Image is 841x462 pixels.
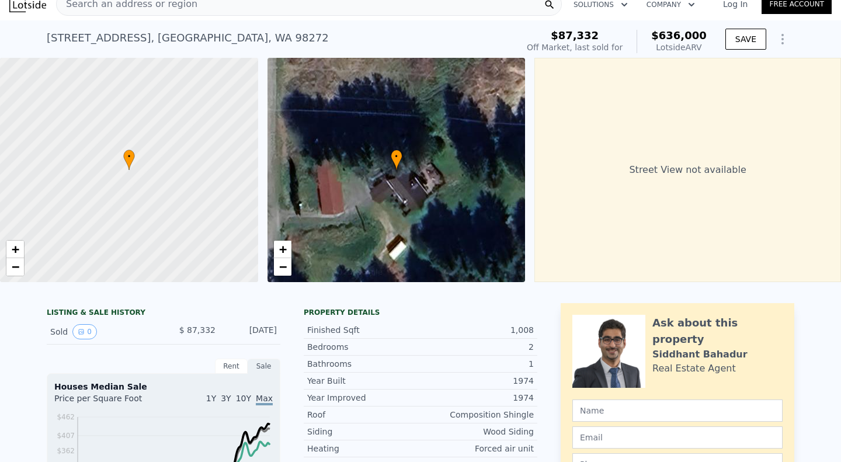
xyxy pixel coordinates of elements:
div: Sold [50,324,154,339]
div: Rent [215,359,248,374]
div: Sale [248,359,280,374]
span: • [391,151,402,162]
a: Zoom out [6,258,24,276]
div: Ask about this property [652,315,783,348]
div: 2 [420,341,534,353]
tspan: $362 [57,447,75,455]
span: 1Y [206,394,216,403]
div: Bedrooms [307,341,420,353]
div: [DATE] [225,324,277,339]
div: Real Estate Agent [652,362,736,376]
div: 1974 [420,375,534,387]
span: + [12,242,19,256]
span: $ 87,332 [179,325,216,335]
div: Bathrooms [307,358,420,370]
span: Max [256,394,273,405]
div: Siding [307,426,420,437]
span: − [279,259,286,274]
div: 1 [420,358,534,370]
input: Email [572,426,783,449]
div: Off Market, last sold for [527,41,623,53]
div: [STREET_ADDRESS] , [GEOGRAPHIC_DATA] , WA 98272 [47,30,329,46]
div: 1,008 [420,324,534,336]
button: Show Options [771,27,794,51]
div: Property details [304,308,537,317]
a: Zoom in [274,241,291,258]
input: Name [572,400,783,422]
a: Zoom in [6,241,24,258]
div: Finished Sqft [307,324,420,336]
div: Siddhant Bahadur [652,348,748,362]
div: Lotside ARV [651,41,707,53]
div: Forced air unit [420,443,534,454]
tspan: $407 [57,432,75,440]
div: LISTING & SALE HISTORY [47,308,280,319]
div: • [123,150,135,170]
div: Price per Square Foot [54,392,164,411]
div: Year Improved [307,392,420,404]
div: 1974 [420,392,534,404]
a: Zoom out [274,258,291,276]
div: Heating [307,443,420,454]
div: Composition Shingle [420,409,534,421]
div: Street View not available [534,58,841,282]
span: 3Y [221,394,231,403]
span: $87,332 [551,29,599,41]
div: Wood Siding [420,426,534,437]
span: $636,000 [651,29,707,41]
span: + [279,242,286,256]
div: Roof [307,409,420,421]
div: • [391,150,402,170]
button: SAVE [725,29,766,50]
span: 10Y [236,394,251,403]
div: Houses Median Sale [54,381,273,392]
button: View historical data [72,324,97,339]
span: • [123,151,135,162]
div: Year Built [307,375,420,387]
tspan: $462 [57,413,75,421]
span: − [12,259,19,274]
